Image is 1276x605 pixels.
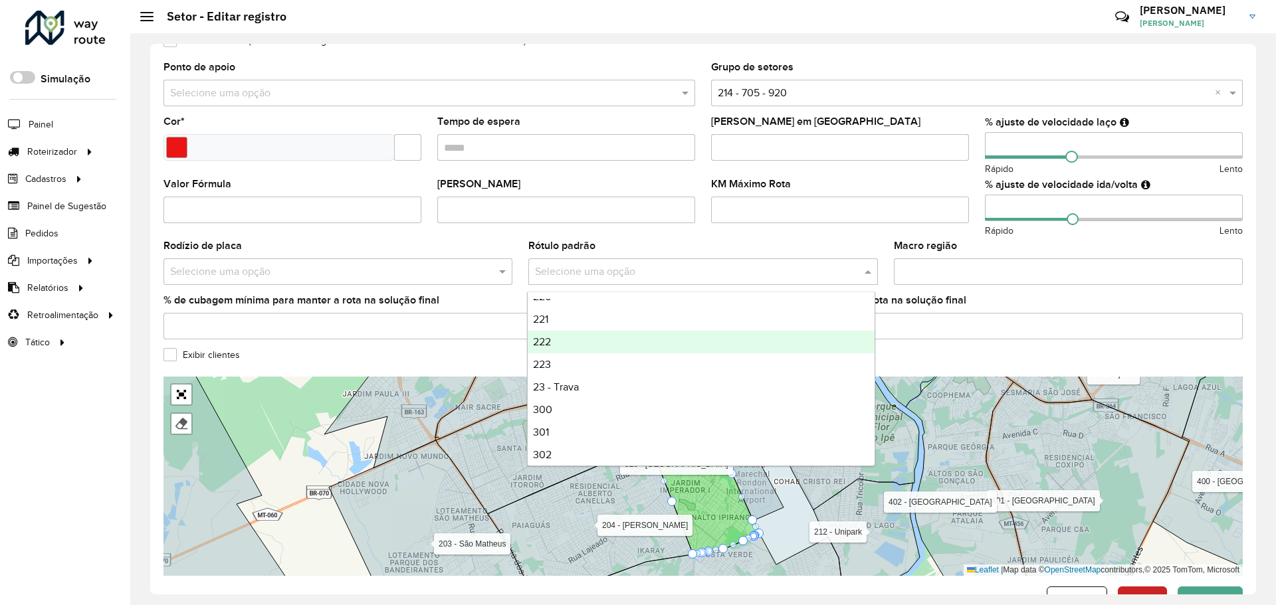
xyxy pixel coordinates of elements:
span: Rápido [985,224,1013,238]
label: Tempo de espera [437,114,520,130]
label: Cor [163,114,185,130]
span: Lento [1220,162,1243,176]
label: Simulação [41,71,90,87]
label: Macro região [894,238,957,254]
span: [PERSON_NAME] [1140,17,1239,29]
a: Abrir mapa em tela cheia [171,385,191,404]
label: [PERSON_NAME] em [GEOGRAPHIC_DATA] [711,114,920,130]
span: Cadastros [25,172,66,186]
div: Map data © contributors,© 2025 TomTom, Microsoft [964,564,1243,576]
span: 301 [533,426,549,438]
span: Lento [1220,224,1243,238]
span: Excluir [1126,593,1158,604]
a: OpenStreetMap [1045,565,1101,574]
label: % ajuste de velocidade laço [985,114,1116,130]
ng-dropdown-panel: Options list [527,292,875,466]
span: 221 [533,313,548,325]
label: Grupo de setores [711,59,794,75]
label: Ponto de apoio [163,59,235,75]
span: | [1001,565,1003,574]
span: Clear all [1215,85,1226,101]
label: Exibir clientes [163,348,240,362]
label: % de cubagem mínima para manter a rota na solução final [163,292,439,308]
span: 300 [533,404,552,415]
h3: [PERSON_NAME] [1140,4,1239,17]
label: % ajuste de velocidade ida/volta [985,177,1138,193]
span: 302 [533,449,552,460]
span: 23 - Trava [533,381,579,392]
a: Leaflet [967,565,999,574]
span: Painel [29,118,53,131]
span: Tático [25,335,50,349]
span: Cancelar [1055,593,1099,604]
span: Confirmar [1186,593,1234,604]
a: Contato Rápido [1108,3,1136,31]
em: Ajuste de velocidade do veículo entre a saída do depósito até o primeiro cliente e a saída do últ... [1141,179,1150,190]
span: Relatórios [27,281,68,295]
label: Rodízio de placa [163,238,242,254]
span: Rápido [985,162,1013,176]
h2: Setor - Editar registro [154,9,286,24]
em: Ajuste de velocidade do veículo entre clientes [1120,117,1129,128]
label: KM Máximo Rota [711,176,791,192]
span: Retroalimentação [27,308,98,322]
div: Remover camada(s) [171,414,191,434]
span: 223 [533,359,551,370]
label: Valor Fórmula [163,176,231,192]
span: Importações [27,254,78,268]
span: Painel de Sugestão [27,199,106,213]
span: Pedidos [25,226,58,240]
label: [PERSON_NAME] [437,176,520,192]
input: Select a color [166,137,187,158]
label: Rótulo padrão [528,238,595,254]
span: 222 [533,336,551,347]
span: Roteirizador [27,145,77,159]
